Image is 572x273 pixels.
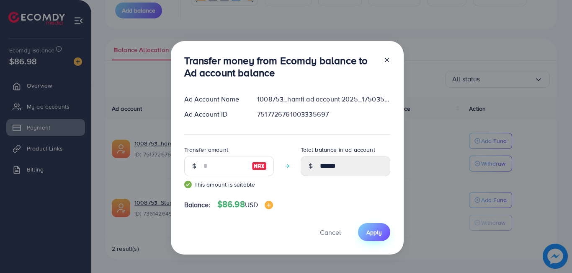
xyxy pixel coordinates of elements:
[184,55,377,79] h3: Transfer money from Ecomdy balance to Ad account balance
[178,109,251,119] div: Ad Account ID
[184,180,274,189] small: This amount is suitable
[252,161,267,171] img: image
[184,181,192,188] img: guide
[265,201,273,209] img: image
[250,94,397,104] div: 1008753_hamfi ad account 2025_1750357175489
[366,228,382,237] span: Apply
[358,223,390,241] button: Apply
[217,199,273,210] h4: $86.98
[309,223,351,241] button: Cancel
[320,228,341,237] span: Cancel
[245,200,258,209] span: USD
[301,146,375,154] label: Total balance in ad account
[178,94,251,104] div: Ad Account Name
[184,146,228,154] label: Transfer amount
[250,109,397,119] div: 7517726761003335697
[184,200,211,210] span: Balance:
